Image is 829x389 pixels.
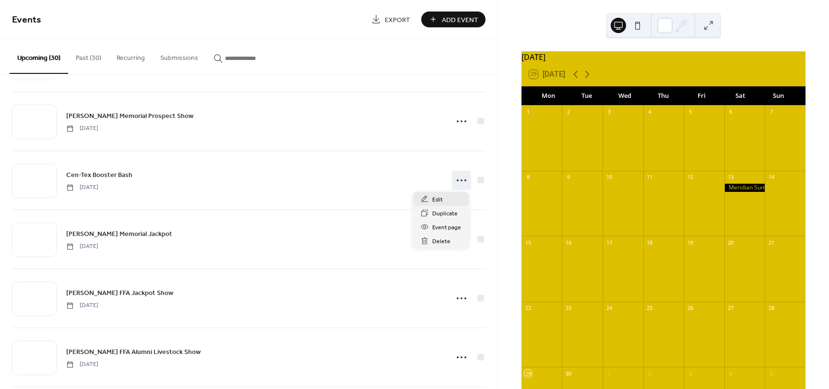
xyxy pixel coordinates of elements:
[66,242,98,251] span: [DATE]
[565,370,572,377] div: 30
[109,39,153,73] button: Recurring
[565,108,572,116] div: 2
[687,239,694,246] div: 19
[724,184,765,192] div: Meridian Summer Palooza
[721,86,759,106] div: Sat
[565,305,572,312] div: 23
[66,110,193,121] a: [PERSON_NAME] Memorial Prospect Show
[606,86,644,106] div: Wed
[524,370,532,377] div: 29
[432,223,461,233] span: Event page
[683,86,721,106] div: Fri
[66,229,172,239] span: [PERSON_NAME] Memorial Jackpot
[10,39,68,74] button: Upcoming (30)
[66,183,98,192] span: [DATE]
[727,174,734,181] div: 13
[66,287,173,298] a: [PERSON_NAME] FFA Jackpot Show
[364,12,417,27] a: Export
[66,301,98,310] span: [DATE]
[66,228,172,239] a: [PERSON_NAME] Memorial Jackpot
[529,86,568,106] div: Mon
[66,170,132,180] span: Cen-Tex Booster Bash
[605,108,613,116] div: 3
[644,86,683,106] div: Thu
[646,108,653,116] div: 4
[605,370,613,377] div: 1
[66,288,173,298] span: [PERSON_NAME] FFA Jackpot Show
[768,108,775,116] div: 7
[66,347,201,357] span: [PERSON_NAME] FFA Alumni Livestock Show
[524,108,532,116] div: 1
[432,209,458,219] span: Duplicate
[442,15,478,25] span: Add Event
[68,39,109,73] button: Past (30)
[66,111,193,121] span: [PERSON_NAME] Memorial Prospect Show
[646,174,653,181] div: 11
[727,305,734,312] div: 27
[524,239,532,246] div: 15
[153,39,206,73] button: Submissions
[524,174,532,181] div: 8
[12,11,41,29] span: Events
[568,86,606,106] div: Tue
[646,239,653,246] div: 18
[768,239,775,246] div: 21
[768,305,775,312] div: 28
[565,239,572,246] div: 16
[768,370,775,377] div: 5
[66,360,98,369] span: [DATE]
[432,236,450,247] span: Delete
[66,346,201,357] a: [PERSON_NAME] FFA Alumni Livestock Show
[687,174,694,181] div: 12
[521,51,805,63] div: [DATE]
[727,239,734,246] div: 20
[432,195,443,205] span: Edit
[421,12,486,27] button: Add Event
[646,305,653,312] div: 25
[66,169,132,180] a: Cen-Tex Booster Bash
[605,305,613,312] div: 24
[605,239,613,246] div: 17
[605,174,613,181] div: 10
[759,86,798,106] div: Sun
[727,108,734,116] div: 6
[687,305,694,312] div: 26
[727,370,734,377] div: 4
[687,370,694,377] div: 3
[524,305,532,312] div: 22
[768,174,775,181] div: 14
[66,124,98,133] span: [DATE]
[687,108,694,116] div: 5
[646,370,653,377] div: 2
[565,174,572,181] div: 9
[385,15,410,25] span: Export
